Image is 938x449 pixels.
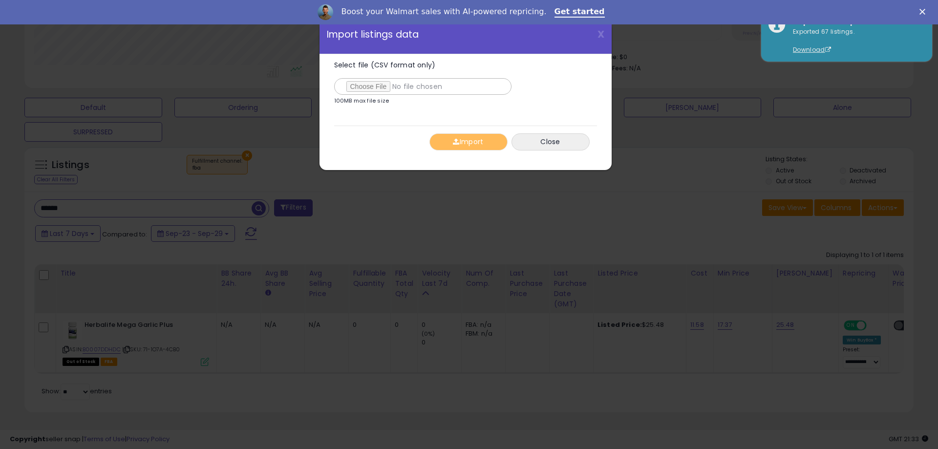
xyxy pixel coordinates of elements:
button: Close [512,133,590,150]
div: Exported 67 listings. [786,27,925,55]
span: Select file (CSV format only) [334,60,436,70]
span: X [597,27,604,41]
button: Import [429,133,508,150]
a: Download [793,45,831,54]
p: 100MB max file size [334,98,389,104]
img: Profile image for Adrian [318,4,333,20]
span: Import listings data [327,30,419,39]
a: Get started [554,7,605,18]
div: Close [919,9,929,15]
div: Boost your Walmart sales with AI-powered repricing. [341,7,546,17]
